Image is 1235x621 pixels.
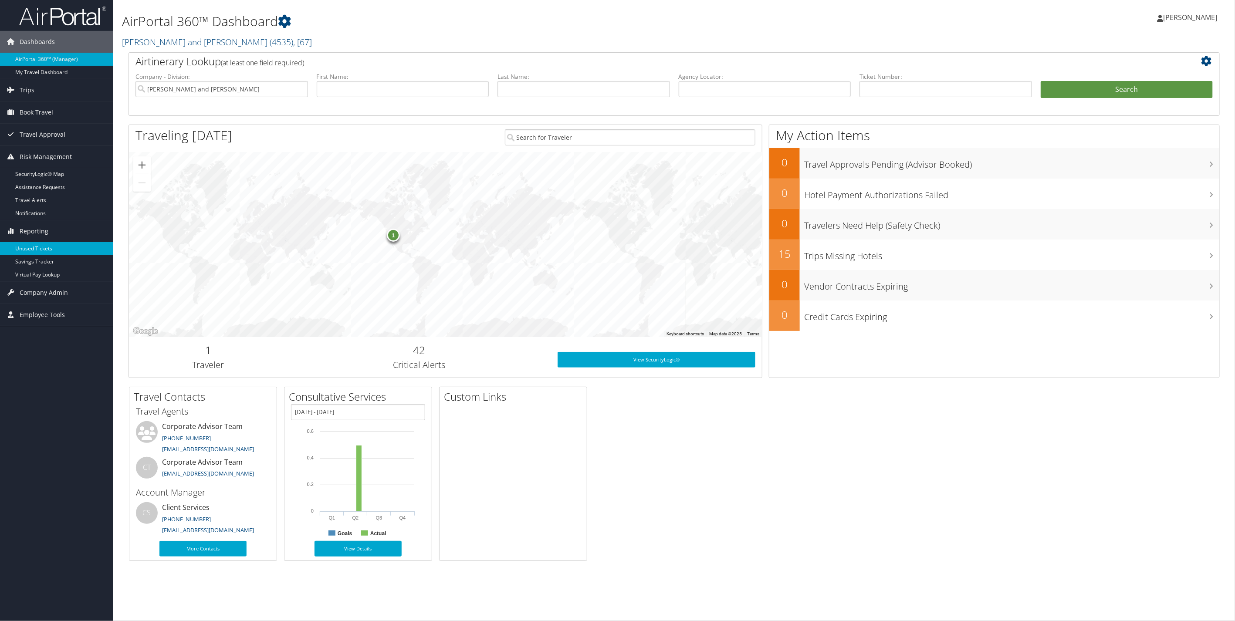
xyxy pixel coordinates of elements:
[1041,81,1213,98] button: Search
[769,216,800,231] h2: 0
[804,154,1219,171] h3: Travel Approvals Pending (Advisor Booked)
[136,502,158,524] div: CS
[769,179,1219,209] a: 0Hotel Payment Authorizations Failed
[769,209,1219,240] a: 0Travelers Need Help (Safety Check)
[122,36,312,48] a: [PERSON_NAME] and [PERSON_NAME]
[769,148,1219,179] a: 0Travel Approvals Pending (Advisor Booked)
[399,515,406,520] text: Q4
[20,101,53,123] span: Book Travel
[20,124,65,145] span: Travel Approval
[505,129,755,145] input: Search for Traveler
[769,300,1219,331] a: 0Credit Cards Expiring
[311,508,314,513] tspan: 0
[132,457,274,485] li: Corporate Advisor Team
[804,276,1219,293] h3: Vendor Contracts Expiring
[387,229,400,242] div: 1
[769,307,800,322] h2: 0
[370,530,386,537] text: Actual
[307,429,314,434] tspan: 0.6
[444,389,587,404] h2: Custom Links
[497,72,670,81] label: Last Name:
[317,72,489,81] label: First Name:
[769,155,800,170] h2: 0
[19,6,106,26] img: airportal-logo.png
[294,343,544,358] h2: 42
[162,515,211,523] a: [PHONE_NUMBER]
[1157,4,1226,30] a: [PERSON_NAME]
[135,126,232,145] h1: Traveling [DATE]
[122,12,858,30] h1: AirPortal 360™ Dashboard
[162,469,254,477] a: [EMAIL_ADDRESS][DOMAIN_NAME]
[133,156,151,174] button: Zoom in
[338,530,352,537] text: Goals
[131,326,160,337] a: Open this area in Google Maps (opens a new window)
[376,515,382,520] text: Q3
[289,389,432,404] h2: Consultative Services
[20,31,55,53] span: Dashboards
[769,277,800,292] h2: 0
[709,331,742,336] span: Map data ©2025
[134,389,277,404] h2: Travel Contacts
[132,421,274,457] li: Corporate Advisor Team
[135,54,1122,69] h2: Airtinerary Lookup
[132,502,274,538] li: Client Services
[307,482,314,487] tspan: 0.2
[20,146,72,168] span: Risk Management
[804,185,1219,201] h3: Hotel Payment Authorizations Failed
[667,331,704,337] button: Keyboard shortcuts
[859,72,1032,81] label: Ticket Number:
[329,515,335,520] text: Q1
[136,405,270,418] h3: Travel Agents
[352,515,359,520] text: Q2
[221,58,304,67] span: (at least one field required)
[135,359,281,371] h3: Traveler
[804,246,1219,262] h3: Trips Missing Hotels
[20,304,65,326] span: Employee Tools
[1164,13,1218,22] span: [PERSON_NAME]
[307,455,314,460] tspan: 0.4
[315,541,402,557] a: View Details
[20,79,34,101] span: Trips
[162,445,254,453] a: [EMAIL_ADDRESS][DOMAIN_NAME]
[769,186,800,200] h2: 0
[131,326,160,337] img: Google
[162,526,254,534] a: [EMAIL_ADDRESS][DOMAIN_NAME]
[769,270,1219,300] a: 0Vendor Contracts Expiring
[20,282,68,304] span: Company Admin
[804,215,1219,232] h3: Travelers Need Help (Safety Check)
[747,331,759,336] a: Terms (opens in new tab)
[136,457,158,479] div: CT
[293,36,312,48] span: , [ 67 ]
[133,174,151,192] button: Zoom out
[20,220,48,242] span: Reporting
[804,307,1219,323] h3: Credit Cards Expiring
[679,72,851,81] label: Agency Locator:
[135,343,281,358] h2: 1
[136,486,270,499] h3: Account Manager
[769,246,800,261] h2: 15
[769,240,1219,270] a: 15Trips Missing Hotels
[294,359,544,371] h3: Critical Alerts
[135,72,308,81] label: Company - Division:
[558,352,755,368] a: View SecurityLogic®
[270,36,293,48] span: ( 4535 )
[769,126,1219,145] h1: My Action Items
[162,434,211,442] a: [PHONE_NUMBER]
[159,541,247,557] a: More Contacts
